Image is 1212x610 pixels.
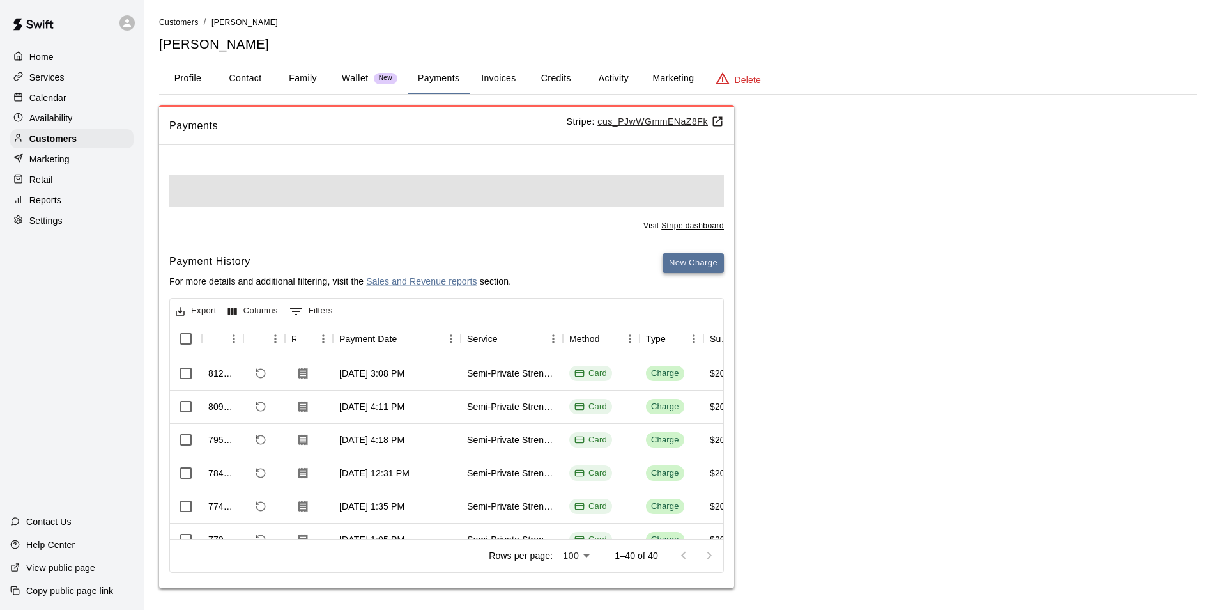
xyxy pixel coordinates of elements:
[250,363,272,384] span: Refund payment
[169,275,511,288] p: For more details and additional filtering, visit the section.
[374,74,397,82] span: New
[29,71,65,84] p: Services
[498,330,516,348] button: Sort
[585,63,642,94] button: Activity
[10,129,134,148] a: Customers
[173,301,220,321] button: Export
[314,329,333,348] button: Menu
[208,330,226,348] button: Sort
[397,330,415,348] button: Sort
[558,547,594,565] div: 100
[574,501,607,513] div: Card
[10,88,134,107] a: Calendar
[339,467,410,480] div: Aug 29, 2025, 12:31 PM
[467,500,556,513] div: Semi-Private Strength & Conditioning
[274,63,332,94] button: Family
[600,330,618,348] button: Sort
[29,214,63,227] p: Settings
[651,368,679,380] div: Charge
[467,533,556,546] div: Semi-Private Strength & Conditioning
[646,321,666,357] div: Type
[29,51,54,63] p: Home
[710,321,730,357] div: Subtotal
[640,321,703,357] div: Type
[208,367,237,380] div: 812498
[10,68,134,87] a: Services
[467,434,556,446] div: Semi-Private Strength & Conditioning
[285,321,333,357] div: Receipt
[339,400,404,413] div: Sep 10, 2025, 4:11 PM
[563,321,640,357] div: Method
[29,194,61,207] p: Reports
[202,321,243,357] div: Id
[204,15,206,29] li: /
[26,538,75,551] p: Help Center
[217,63,274,94] button: Contact
[29,112,73,125] p: Availability
[286,301,336,322] button: Show filters
[208,500,237,513] div: 774807
[159,36,1197,53] h5: [PERSON_NAME]
[291,495,314,518] button: Download Receipt
[651,534,679,546] div: Charge
[10,211,134,230] a: Settings
[651,401,679,413] div: Charge
[666,330,684,348] button: Sort
[169,118,567,134] span: Payments
[567,115,725,129] p: Stripe:
[250,429,272,451] span: Refund payment
[291,395,314,418] button: Download Receipt
[10,47,134,66] a: Home
[339,321,397,357] div: Payment Date
[574,467,607,480] div: Card
[339,434,404,446] div: Sep 3, 2025, 4:18 PM
[710,467,738,480] div: $20.00
[684,329,703,348] button: Menu
[366,276,477,286] a: Sales and Revenue reports
[527,63,585,94] button: Credits
[291,428,314,451] button: Download Receipt
[10,191,134,210] a: Reports
[574,534,607,546] div: Card
[339,367,404,380] div: Sep 12, 2025, 3:08 PM
[29,173,53,186] p: Retail
[250,529,272,551] span: Refund payment
[735,74,761,86] p: Delete
[467,367,556,380] div: Semi-Private Strength & Conditioning
[467,321,498,357] div: Service
[159,18,199,27] span: Customers
[470,63,527,94] button: Invoices
[489,549,553,562] p: Rows per page:
[250,396,272,418] span: Refund payment
[710,434,738,446] div: $20.00
[663,253,724,273] button: New Charge
[661,221,724,230] a: Stripe dashboard
[574,434,607,446] div: Card
[250,462,272,484] span: Refund payment
[169,253,511,270] h6: Payment History
[10,109,134,128] a: Availability
[29,153,70,166] p: Marketing
[615,549,658,562] p: 1–40 of 40
[597,116,724,127] a: cus_PJwWGmmENaZ8Fk
[291,321,296,357] div: Receipt
[10,170,134,189] a: Retail
[243,321,285,357] div: Refund
[26,584,113,597] p: Copy public page link
[159,63,217,94] button: Profile
[225,301,281,321] button: Select columns
[211,18,278,27] span: [PERSON_NAME]
[643,220,724,233] span: Visit
[250,330,268,348] button: Sort
[159,17,199,27] a: Customers
[569,321,600,357] div: Method
[333,321,461,357] div: Payment Date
